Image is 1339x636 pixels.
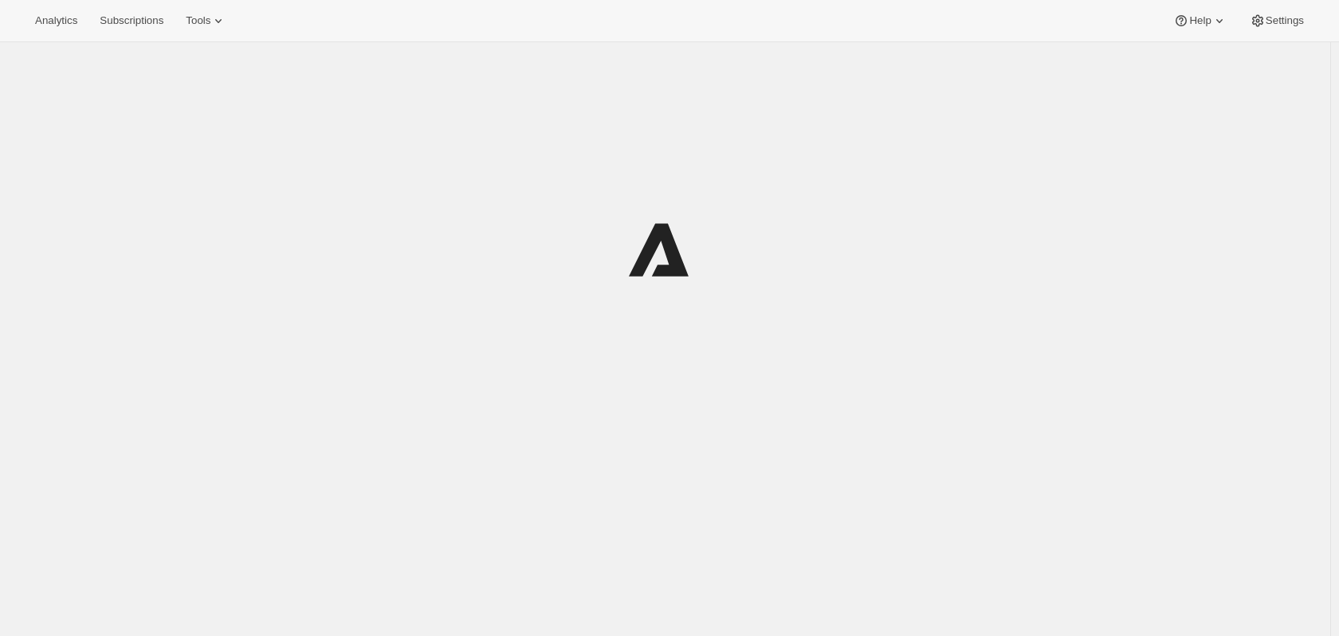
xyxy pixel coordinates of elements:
[90,10,173,32] button: Subscriptions
[1189,14,1211,27] span: Help
[1266,14,1304,27] span: Settings
[186,14,210,27] span: Tools
[1240,10,1313,32] button: Settings
[35,14,77,27] span: Analytics
[100,14,163,27] span: Subscriptions
[26,10,87,32] button: Analytics
[176,10,236,32] button: Tools
[1164,10,1236,32] button: Help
